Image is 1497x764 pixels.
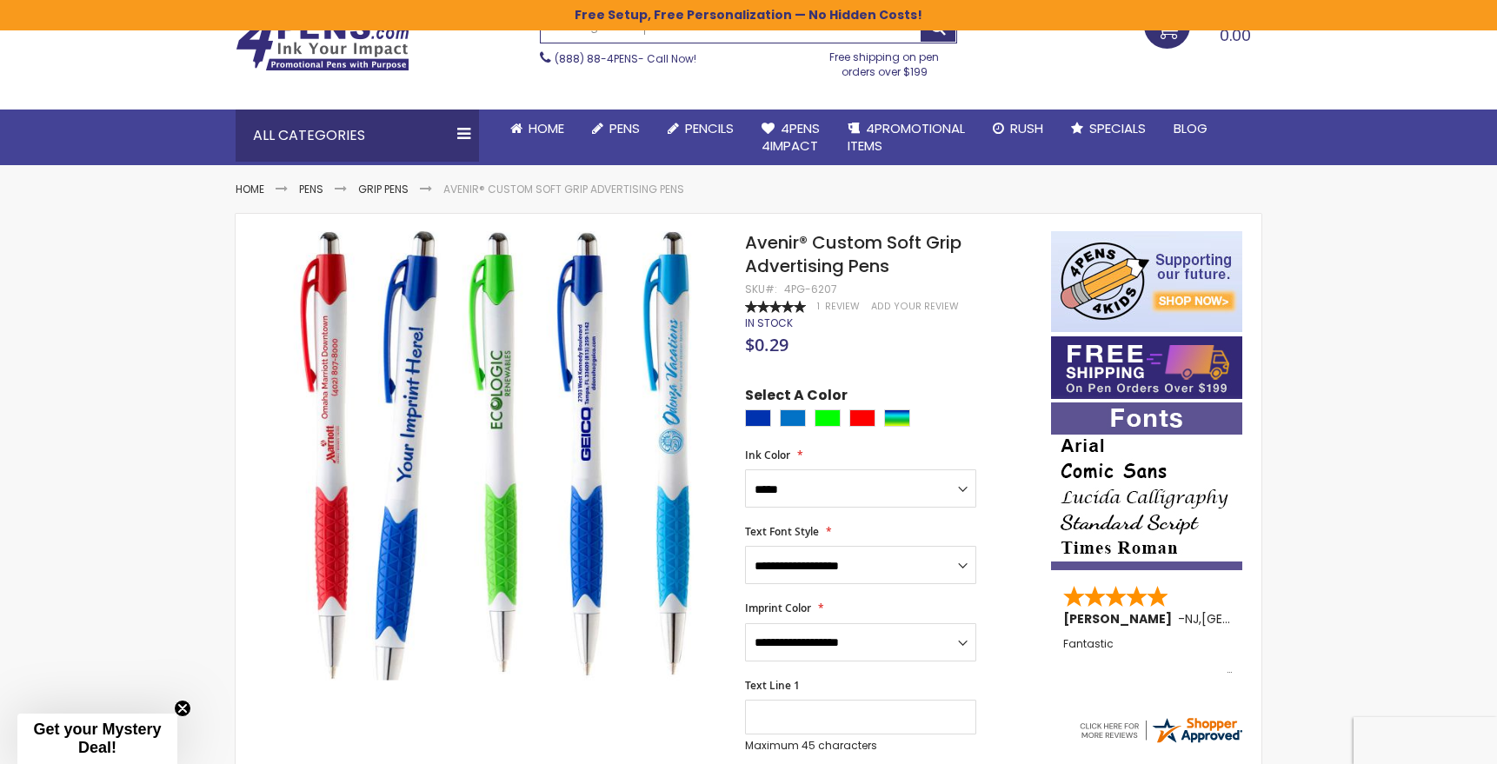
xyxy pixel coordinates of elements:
[1077,734,1244,749] a: 4pens.com certificate URL
[529,119,564,137] span: Home
[815,409,841,427] div: Lime Green
[884,409,910,427] div: Assorted
[270,229,722,681] img: Avenir® Custom Soft Grip Advertising Pens
[848,119,965,155] span: 4PROMOTIONAL ITEMS
[745,739,976,753] p: Maximum 45 characters
[17,714,177,764] div: Get your Mystery Deal!Close teaser
[1051,402,1242,570] img: font-personalization-examples
[443,183,684,196] li: Avenir® Custom Soft Grip Advertising Pens
[745,678,800,693] span: Text Line 1
[1051,231,1242,332] img: 4pens 4 kids
[685,119,734,137] span: Pencils
[871,300,959,313] a: Add Your Review
[1051,336,1242,399] img: Free shipping on orders over $199
[1063,638,1232,675] div: Fantastic
[745,333,788,356] span: $0.29
[748,110,834,166] a: 4Pens4impact
[745,386,848,409] span: Select A Color
[555,51,696,66] span: - Call Now!
[1220,24,1251,46] span: 0.00
[745,316,793,330] span: In stock
[1063,610,1178,628] span: [PERSON_NAME]
[825,300,860,313] span: Review
[1201,610,1329,628] span: [GEOGRAPHIC_DATA]
[496,110,578,148] a: Home
[1354,717,1497,764] iframe: Google Customer Reviews
[33,721,161,756] span: Get your Mystery Deal!
[812,43,958,78] div: Free shipping on pen orders over $199
[745,316,793,330] div: Availability
[1089,119,1146,137] span: Specials
[1185,610,1199,628] span: NJ
[849,409,875,427] div: Red
[654,110,748,148] a: Pencils
[1010,119,1043,137] span: Rush
[1077,714,1244,746] img: 4pens.com widget logo
[745,448,790,462] span: Ink Color
[358,182,409,196] a: Grip Pens
[555,51,638,66] a: (888) 88-4PENS
[1174,119,1208,137] span: Blog
[979,110,1057,148] a: Rush
[236,110,479,162] div: All Categories
[745,524,819,539] span: Text Font Style
[745,601,811,615] span: Imprint Color
[299,182,323,196] a: Pens
[1178,610,1329,628] span: - ,
[817,300,862,313] a: 1 Review
[780,409,806,427] div: Blue Light
[762,119,820,155] span: 4Pens 4impact
[174,700,191,717] button: Close teaser
[745,409,771,427] div: Blue
[745,301,806,313] div: 100%
[578,110,654,148] a: Pens
[817,300,820,313] span: 1
[1057,110,1160,148] a: Specials
[1160,110,1221,148] a: Blog
[609,119,640,137] span: Pens
[745,230,961,278] span: Avenir® Custom Soft Grip Advertising Pens
[236,182,264,196] a: Home
[834,110,979,166] a: 4PROMOTIONALITEMS
[236,16,409,71] img: 4Pens Custom Pens and Promotional Products
[745,282,777,296] strong: SKU
[784,282,837,296] div: 4PG-6207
